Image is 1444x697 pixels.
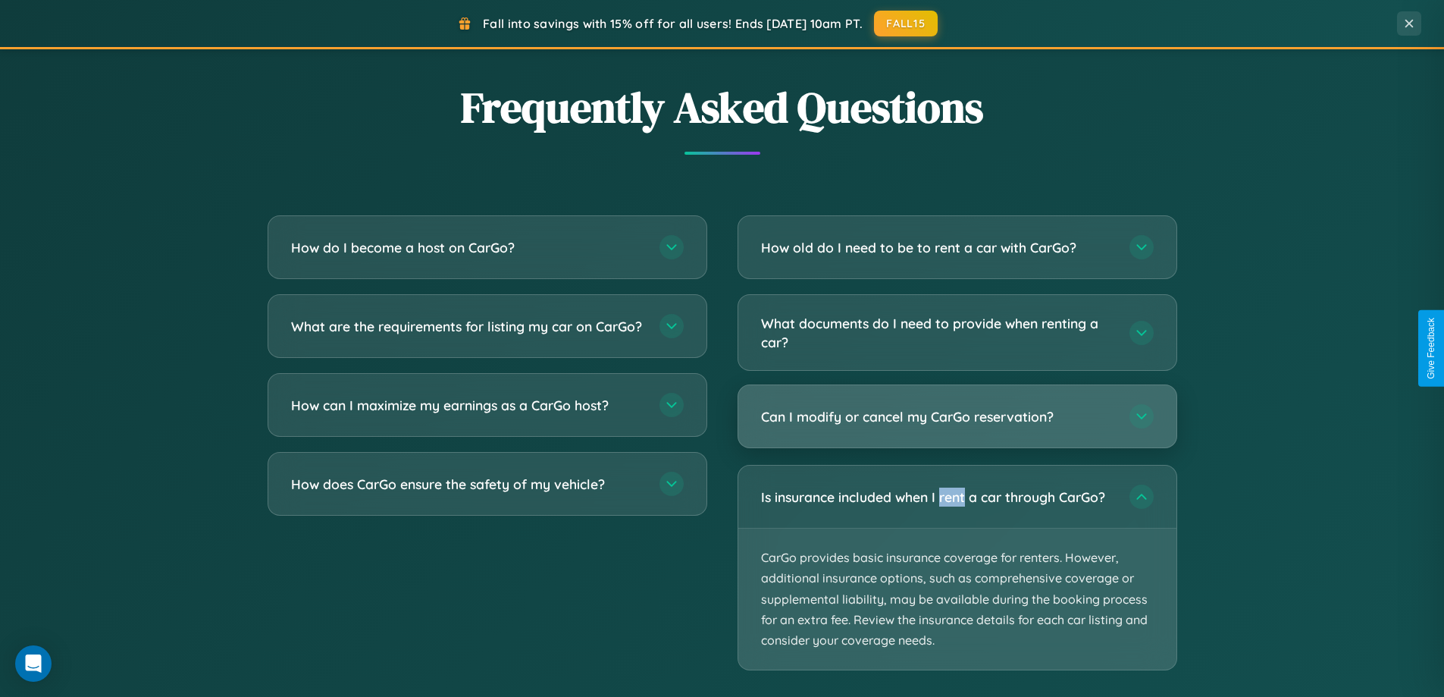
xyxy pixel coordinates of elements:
[291,317,644,336] h3: What are the requirements for listing my car on CarGo?
[761,238,1114,257] h3: How old do I need to be to rent a car with CarGo?
[291,396,644,415] h3: How can I maximize my earnings as a CarGo host?
[761,314,1114,351] h3: What documents do I need to provide when renting a car?
[483,16,863,31] span: Fall into savings with 15% off for all users! Ends [DATE] 10am PT.
[738,529,1176,670] p: CarGo provides basic insurance coverage for renters. However, additional insurance options, such ...
[1426,318,1436,379] div: Give Feedback
[761,488,1114,507] h3: Is insurance included when I rent a car through CarGo?
[291,475,644,494] h3: How does CarGo ensure the safety of my vehicle?
[15,645,52,682] div: Open Intercom Messenger
[291,238,644,257] h3: How do I become a host on CarGo?
[874,11,938,36] button: FALL15
[268,78,1177,137] h2: Frequently Asked Questions
[761,407,1114,426] h3: Can I modify or cancel my CarGo reservation?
